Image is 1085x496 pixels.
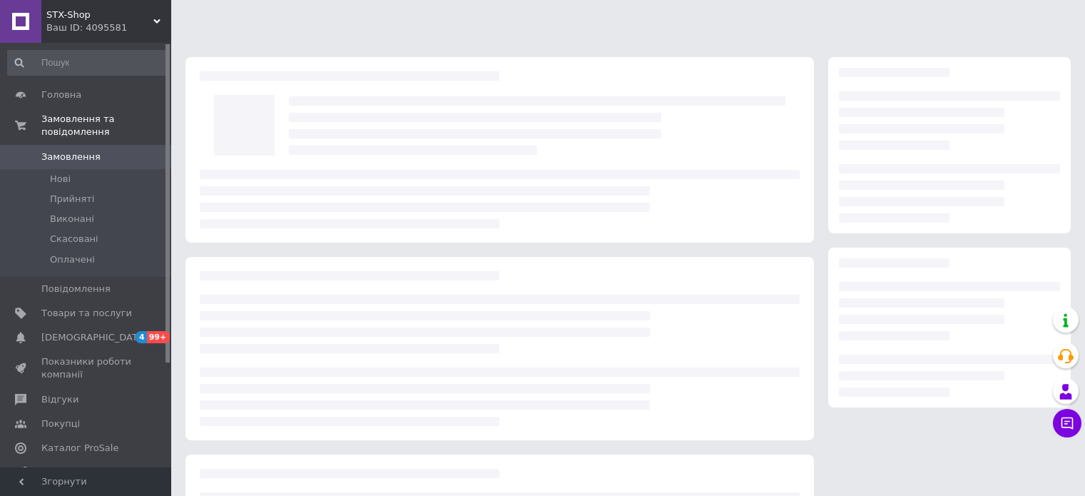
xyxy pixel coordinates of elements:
[41,307,132,320] span: Товари та послуги
[50,253,95,266] span: Оплачені
[1053,409,1081,437] button: Чат з покупцем
[46,9,153,21] span: STX-Shop
[41,355,132,381] span: Показники роботи компанії
[41,417,80,430] span: Покупці
[41,466,91,479] span: Аналітика
[41,442,118,455] span: Каталог ProSale
[41,283,111,295] span: Повідомлення
[50,173,71,186] span: Нові
[41,113,171,138] span: Замовлення та повідомлення
[147,331,170,343] span: 99+
[46,21,171,34] div: Ваш ID: 4095581
[41,88,81,101] span: Головна
[41,151,101,163] span: Замовлення
[41,393,78,406] span: Відгуки
[7,50,168,76] input: Пошук
[136,331,147,343] span: 4
[50,193,94,206] span: Прийняті
[50,213,94,226] span: Виконані
[50,233,98,246] span: Скасовані
[41,331,147,344] span: [DEMOGRAPHIC_DATA]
